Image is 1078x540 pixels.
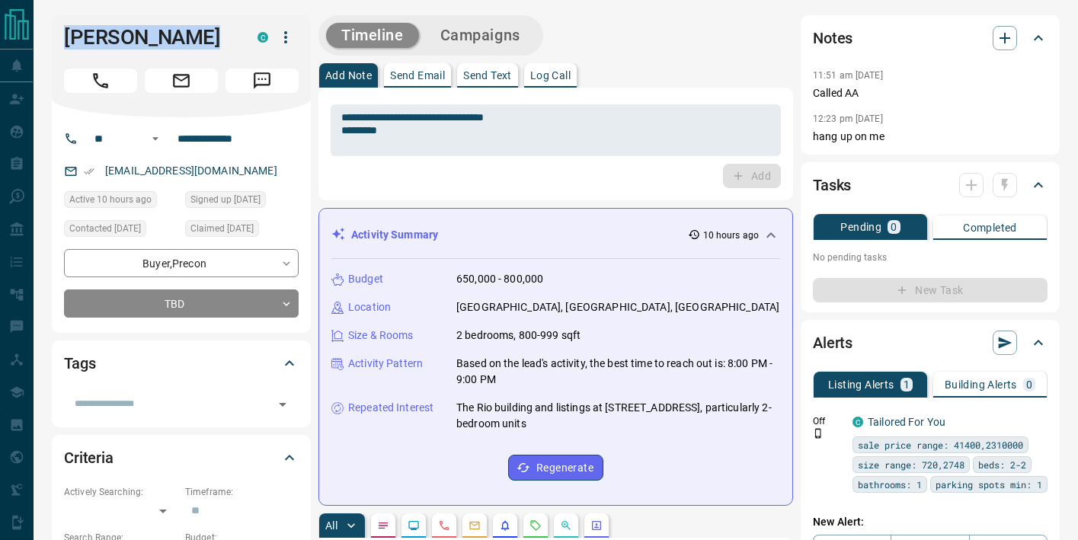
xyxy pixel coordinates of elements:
[945,379,1017,390] p: Building Alerts
[456,299,779,315] p: [GEOGRAPHIC_DATA], [GEOGRAPHIC_DATA], [GEOGRAPHIC_DATA]
[377,519,389,532] svg: Notes
[813,331,852,355] h2: Alerts
[146,129,165,148] button: Open
[813,70,883,81] p: 11:51 am [DATE]
[69,221,141,236] span: Contacted [DATE]
[891,222,897,232] p: 0
[348,299,391,315] p: Location
[963,222,1017,233] p: Completed
[813,85,1048,101] p: Called AA
[438,519,450,532] svg: Calls
[456,271,543,287] p: 650,000 - 800,000
[813,324,1048,361] div: Alerts
[325,520,337,531] p: All
[813,20,1048,56] div: Notes
[64,25,235,50] h1: [PERSON_NAME]
[185,485,299,499] p: Timeframe:
[469,519,481,532] svg: Emails
[978,457,1026,472] span: beds: 2-2
[456,328,581,343] p: 2 bedrooms, 800-999 sqft
[64,345,299,382] div: Tags
[64,220,178,241] div: Sat Dec 14 2024
[64,351,95,375] h2: Tags
[326,23,419,48] button: Timeline
[185,220,299,241] div: Tue Jul 23 2019
[852,417,863,427] div: condos.ca
[1026,379,1032,390] p: 0
[813,129,1048,145] p: hang up on me
[190,192,261,207] span: Signed up [DATE]
[499,519,511,532] svg: Listing Alerts
[813,113,883,124] p: 12:23 pm [DATE]
[813,167,1048,203] div: Tasks
[813,514,1048,530] p: New Alert:
[64,485,178,499] p: Actively Searching:
[145,69,218,93] span: Email
[904,379,910,390] p: 1
[190,221,254,236] span: Claimed [DATE]
[840,222,881,232] p: Pending
[590,519,603,532] svg: Agent Actions
[348,356,423,372] p: Activity Pattern
[703,228,759,242] p: 10 hours ago
[185,191,299,212] div: Tue Jul 23 2019
[64,249,299,277] div: Buyer , Precon
[64,191,178,212] div: Sat Aug 16 2025
[858,457,964,472] span: size range: 720,2748
[348,271,383,287] p: Budget
[64,446,114,470] h2: Criteria
[508,455,603,481] button: Regenerate
[813,246,1048,269] p: No pending tasks
[813,173,851,197] h2: Tasks
[936,477,1042,492] span: parking spots min: 1
[351,227,438,243] p: Activity Summary
[560,519,572,532] svg: Opportunities
[272,394,293,415] button: Open
[456,356,780,388] p: Based on the lead's activity, the best time to reach out is: 8:00 PM - 9:00 PM
[325,70,372,81] p: Add Note
[813,26,852,50] h2: Notes
[530,70,571,81] p: Log Call
[463,70,512,81] p: Send Text
[813,428,824,439] svg: Push Notification Only
[64,439,299,476] div: Criteria
[408,519,420,532] svg: Lead Browsing Activity
[331,221,780,249] div: Activity Summary10 hours ago
[64,289,299,318] div: TBD
[64,69,137,93] span: Call
[348,328,414,343] p: Size & Rooms
[226,69,299,93] span: Message
[258,32,268,43] div: condos.ca
[858,437,1023,452] span: sale price range: 41400,2310000
[105,165,277,177] a: [EMAIL_ADDRESS][DOMAIN_NAME]
[425,23,536,48] button: Campaigns
[828,379,894,390] p: Listing Alerts
[456,400,780,432] p: The Rio building and listings at [STREET_ADDRESS], particularly 2-bedroom units
[813,414,843,428] p: Off
[529,519,542,532] svg: Requests
[69,192,152,207] span: Active 10 hours ago
[858,477,922,492] span: bathrooms: 1
[84,166,94,177] svg: Email Verified
[348,400,433,416] p: Repeated Interest
[868,416,945,428] a: Tailored For You
[390,70,445,81] p: Send Email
